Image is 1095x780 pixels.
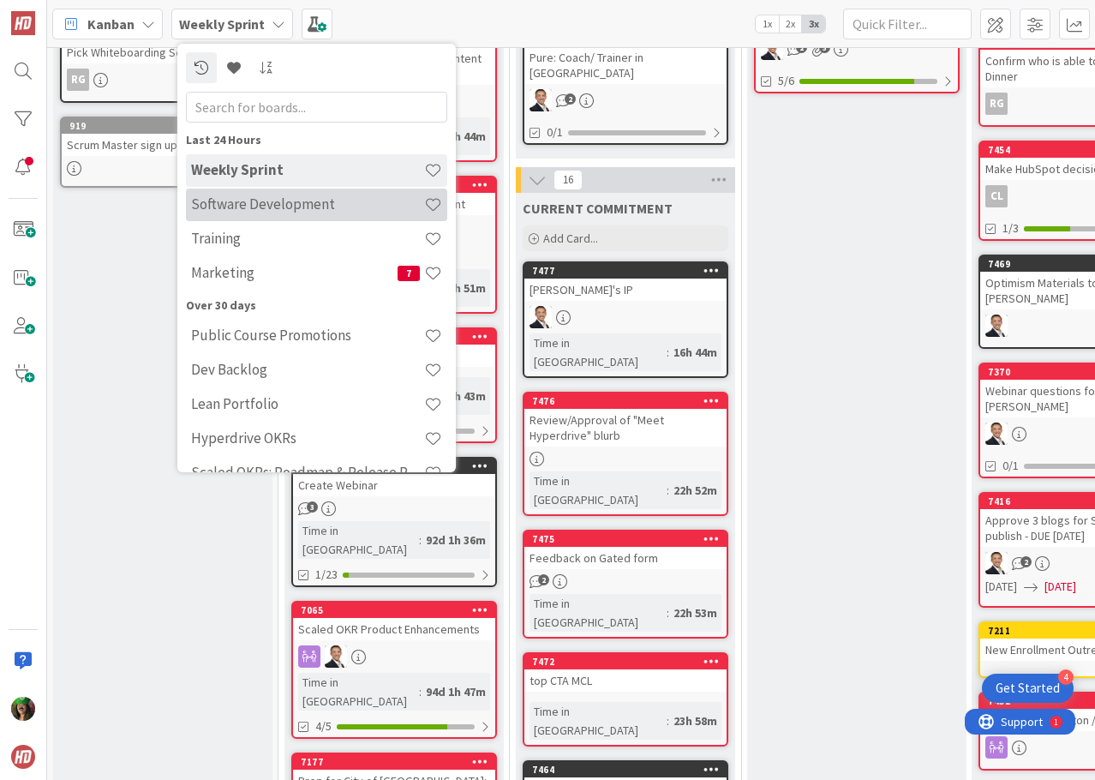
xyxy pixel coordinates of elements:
[530,333,667,371] div: Time in [GEOGRAPHIC_DATA]
[530,89,552,111] img: SL
[11,697,35,721] img: SL
[669,711,721,730] div: 23h 58m
[553,170,583,190] span: 16
[524,263,727,279] div: 7477
[532,764,727,776] div: 7464
[669,481,721,500] div: 22h 52m
[293,618,495,640] div: Scaled OKR Product Enhancements
[985,552,1008,574] img: SL
[667,343,669,362] span: :
[191,230,424,247] h4: Training
[524,393,727,447] div: 7476Review/Approval of "Meet Hyperdrive" blurb
[1044,578,1076,596] span: [DATE]
[524,46,727,84] div: Pure: Coach/ Trainer in [GEOGRAPHIC_DATA]
[524,263,727,301] div: 7477[PERSON_NAME]'s IP
[62,118,264,134] div: 919
[524,654,727,692] div: 7472top CTA MCL
[191,195,424,213] h4: Software Development
[530,702,667,740] div: Time in [GEOGRAPHIC_DATA]
[11,745,35,769] img: avatar
[523,200,673,217] span: CURRENT COMMITMENT
[985,423,1008,445] img: SL
[191,327,424,344] h4: Public Course Promotions
[298,673,419,711] div: Time in [GEOGRAPHIC_DATA]
[524,654,727,669] div: 7472
[532,395,727,407] div: 7476
[530,471,667,509] div: Time in [GEOGRAPHIC_DATA]
[985,93,1008,115] div: RG
[524,306,727,328] div: SL
[985,185,1008,207] div: CL
[301,756,495,768] div: 7177
[667,711,669,730] span: :
[186,297,447,315] div: Over 30 days
[62,134,264,156] div: Scrum Master sign up -> August
[547,123,563,141] span: 0/1
[524,547,727,569] div: Feedback on Gated form
[543,231,598,246] span: Add Card...
[60,117,266,188] a: 919Scrum Master sign up -> August
[67,69,89,91] div: RG
[36,3,78,23] span: Support
[982,674,1074,703] div: Open Get Started checklist, remaining modules: 4
[293,603,495,640] div: 7065Scaled OKR Product Enhancements
[565,93,576,105] span: 2
[186,131,447,149] div: Last 24 Hours
[761,38,783,60] img: SL
[524,531,727,547] div: 7475
[524,279,727,301] div: [PERSON_NAME]'s IP
[62,118,264,156] div: 919Scrum Master sign up -> August
[524,409,727,447] div: Review/Approval of "Meet Hyperdrive" blurb
[530,594,667,632] div: Time in [GEOGRAPHIC_DATA]
[293,645,495,668] div: SL
[985,578,1017,596] span: [DATE]
[524,762,727,777] div: 7464
[669,603,721,622] div: 22h 53m
[60,24,266,103] a: Pick Whiteboarding Session WinnersRG
[301,604,495,616] div: 7065
[291,601,497,739] a: 7065Scaled OKR Product EnhancementsSLTime in [GEOGRAPHIC_DATA]:94d 1h 47m4/5
[422,531,490,549] div: 92d 1h 36m
[293,754,495,770] div: 7177
[523,392,728,516] a: 7476Review/Approval of "Meet Hyperdrive" blurbTime in [GEOGRAPHIC_DATA]:22h 52m
[291,457,497,587] a: 7129Create WebinarTime in [GEOGRAPHIC_DATA]:92d 1h 36m1/23
[532,265,727,277] div: 7477
[11,11,35,35] img: Visit kanbanzone.com
[523,652,728,747] a: 7472top CTA MCLTime in [GEOGRAPHIC_DATA]:23h 58m
[325,645,347,668] img: SL
[524,531,727,569] div: 7475Feedback on Gated form
[89,7,93,21] div: 1
[315,717,332,735] span: 4/5
[422,279,490,297] div: 71d 1h 51m
[538,574,549,585] span: 2
[191,429,424,447] h4: Hyperdrive OKRs
[419,531,422,549] span: :
[298,521,419,559] div: Time in [GEOGRAPHIC_DATA]
[191,264,398,281] h4: Marketing
[293,474,495,496] div: Create Webinar
[532,533,727,545] div: 7475
[62,41,264,63] div: Pick Whiteboarding Session Winners
[191,395,424,412] h4: Lean Portfolio
[996,680,1060,697] div: Get Started
[524,669,727,692] div: top CTA MCL
[191,361,424,378] h4: Dev Backlog
[523,530,728,639] a: 7475Feedback on Gated formTime in [GEOGRAPHIC_DATA]:22h 53m
[524,31,727,84] div: Pure: Coach/ Trainer in [GEOGRAPHIC_DATA]
[523,261,728,378] a: 7477[PERSON_NAME]'s IPSLTime in [GEOGRAPHIC_DATA]:16h 44m
[985,315,1008,337] img: SL
[293,603,495,618] div: 7065
[398,266,420,281] span: 7
[802,15,825,33] span: 3x
[419,682,422,701] span: :
[422,387,490,405] div: 86d 1h 43m
[293,459,495,496] div: 7129Create Webinar
[523,29,728,145] a: Pure: Coach/ Trainer in [GEOGRAPHIC_DATA]SL0/1
[191,464,424,481] h4: Scaled OKRs: Roadmap & Release Plan
[307,501,318,513] span: 3
[179,15,265,33] b: Weekly Sprint
[524,89,727,111] div: SL
[756,38,958,60] div: SL
[669,343,721,362] div: 16h 44m
[62,69,264,91] div: RG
